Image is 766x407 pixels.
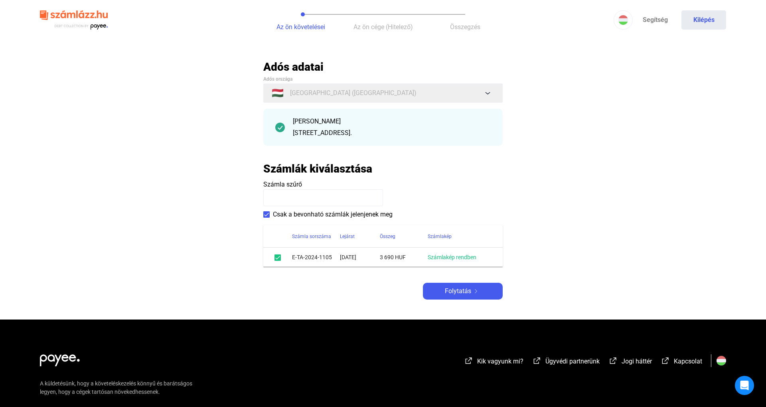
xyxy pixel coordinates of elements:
h2: Számlák kiválasztása [263,162,372,176]
a: external-link-whiteKapcsolat [661,359,702,366]
img: checkmark-darker-green-circle [275,123,285,132]
span: Adós országa [263,76,292,82]
img: external-link-white [532,357,542,365]
div: Open Intercom Messenger [735,376,754,395]
div: [PERSON_NAME] [293,117,491,126]
img: HU.svg [717,356,726,365]
a: external-link-whiteJogi háttér [608,359,652,366]
td: [DATE] [340,248,380,267]
span: Ügyvédi partnerünk [545,357,600,365]
div: Számla sorszáma [292,232,331,241]
a: Számlakép rendben [428,254,476,260]
img: arrow-right-white [471,289,481,293]
span: Jogi háttér [622,357,652,365]
span: 🇭🇺 [272,88,284,98]
td: 3 690 HUF [380,248,428,267]
span: Kapcsolat [674,357,702,365]
span: Az ön követelései [276,23,325,31]
img: external-link-white [608,357,618,365]
a: Segítség [633,10,677,30]
img: white-payee-white-dot.svg [40,350,80,366]
img: szamlazzhu-logo [40,7,108,33]
span: [GEOGRAPHIC_DATA] ([GEOGRAPHIC_DATA]) [290,88,417,98]
button: Folytatásarrow-right-white [423,283,503,300]
span: Csak a bevonható számlák jelenjenek meg [273,210,393,219]
span: Kik vagyunk mi? [477,357,523,365]
div: Számlakép [428,232,452,241]
div: Számlakép [428,232,493,241]
button: Kilépés [681,10,726,30]
a: external-link-whiteKik vagyunk mi? [464,359,523,366]
img: external-link-white [661,357,670,365]
img: external-link-white [464,357,474,365]
a: external-link-whiteÜgyvédi partnerünk [532,359,600,366]
button: 🇭🇺[GEOGRAPHIC_DATA] ([GEOGRAPHIC_DATA]) [263,83,503,103]
span: Az ön cége (Hitelező) [353,23,413,31]
span: Folytatás [445,286,471,296]
div: Lejárat [340,232,380,241]
td: E-TA-2024-1105 [292,248,340,267]
button: HU [614,10,633,30]
div: [STREET_ADDRESS]. [293,128,491,138]
div: Összeg [380,232,428,241]
div: Számla sorszáma [292,232,340,241]
span: Számla szűrő [263,181,302,188]
div: Lejárat [340,232,355,241]
span: Összegzés [450,23,480,31]
div: Összeg [380,232,395,241]
h2: Adós adatai [263,60,503,74]
img: HU [618,15,628,25]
